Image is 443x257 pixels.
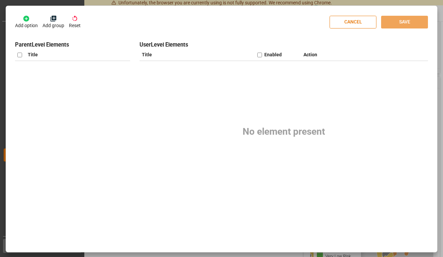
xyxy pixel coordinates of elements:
[140,41,428,49] h3: User Level Elements
[264,51,282,58] div: Enabled
[42,22,64,29] p: Add group
[15,15,38,29] button: Add option
[69,15,81,29] button: Reset
[330,16,376,28] button: CANCEL
[15,41,130,49] h3: Parent Level Elements
[301,49,370,61] div: Action
[42,15,64,29] button: Add group
[69,22,81,29] p: Reset
[15,22,38,29] p: Add option
[140,61,428,202] div: No element present
[24,51,38,58] span: Title
[381,16,428,28] button: SAVE
[140,49,255,61] div: Title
